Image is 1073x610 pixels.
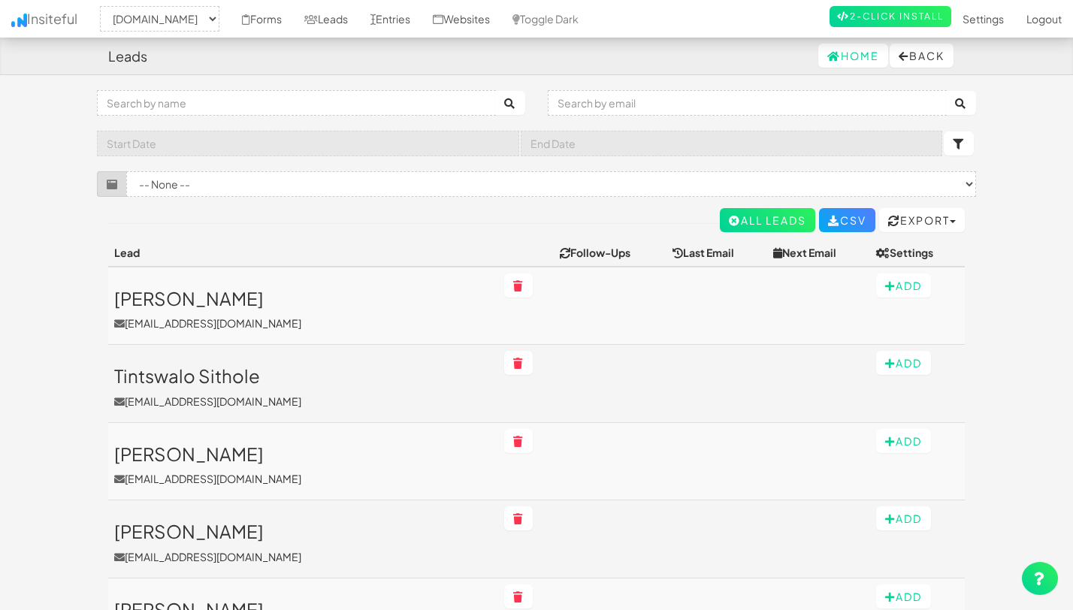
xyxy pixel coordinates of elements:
button: Add [876,584,931,608]
a: [PERSON_NAME][EMAIL_ADDRESS][DOMAIN_NAME] [114,288,492,331]
a: Tintswalo Sithole[EMAIL_ADDRESS][DOMAIN_NAME] [114,366,492,408]
th: Lead [108,239,498,267]
a: CSV [819,208,875,232]
input: End Date [521,131,943,156]
button: Export [879,208,965,232]
button: Back [890,44,954,68]
th: Next Email [767,239,870,267]
input: Search by email [548,90,947,116]
a: All Leads [720,208,815,232]
p: [EMAIL_ADDRESS][DOMAIN_NAME] [114,316,492,331]
p: [EMAIL_ADDRESS][DOMAIN_NAME] [114,471,492,486]
h4: Leads [108,49,147,64]
button: Add [876,429,931,453]
h3: [PERSON_NAME] [114,288,492,308]
th: Settings [870,239,965,267]
img: icon.png [11,14,27,27]
h3: [PERSON_NAME] [114,444,492,464]
input: Start Date [97,131,519,156]
input: Search by name [97,90,496,116]
button: Add [876,506,931,530]
a: Home [818,44,888,68]
th: Last Email [666,239,767,267]
p: [EMAIL_ADDRESS][DOMAIN_NAME] [114,549,492,564]
th: Follow-Ups [554,239,667,267]
button: Add [876,351,931,375]
button: Add [876,273,931,297]
p: [EMAIL_ADDRESS][DOMAIN_NAME] [114,394,492,409]
h3: [PERSON_NAME] [114,521,492,541]
h3: Tintswalo Sithole [114,366,492,385]
a: [PERSON_NAME][EMAIL_ADDRESS][DOMAIN_NAME] [114,444,492,486]
a: 2-Click Install [830,6,951,27]
a: [PERSON_NAME][EMAIL_ADDRESS][DOMAIN_NAME] [114,521,492,563]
